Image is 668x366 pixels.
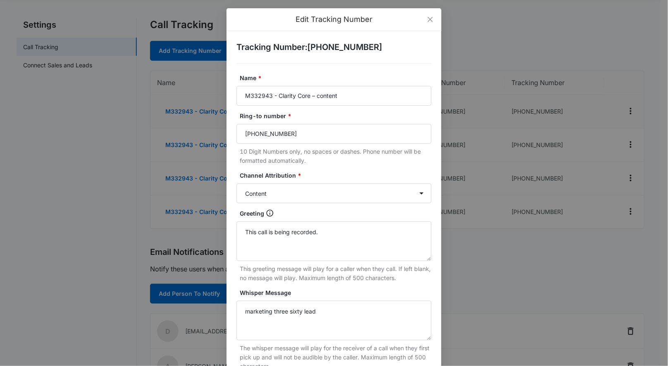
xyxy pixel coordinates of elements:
span: close [427,16,434,23]
label: Ring-to number [240,112,435,121]
div: Domain: [DOMAIN_NAME] [21,21,91,28]
label: Whisper Message [240,288,435,297]
div: Edit Tracking Number [236,15,432,24]
h2: Tracking Number : [PHONE_NUMBER] [236,41,432,53]
p: Greeting [240,209,264,218]
textarea: marketing three sixty lead [236,301,432,340]
img: logo_orange.svg [13,13,20,20]
img: website_grey.svg [13,21,20,28]
label: Name [240,74,435,83]
p: 10 Digit Numbers only, no spaces or dashes. Phone number will be formatted automatically. [240,147,432,165]
img: tab_domain_overview_orange.svg [22,48,29,55]
textarea: This call is being recorded. [236,221,432,261]
div: Domain Overview [31,49,74,54]
div: v 4.0.25 [23,13,41,20]
label: Channel Attribution [240,171,435,180]
button: Close [419,8,441,31]
div: Keywords by Traffic [91,49,139,54]
p: This greeting message will play for a caller when they call. If left blank, no message will play.... [240,264,432,283]
img: tab_keywords_by_traffic_grey.svg [82,48,89,55]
